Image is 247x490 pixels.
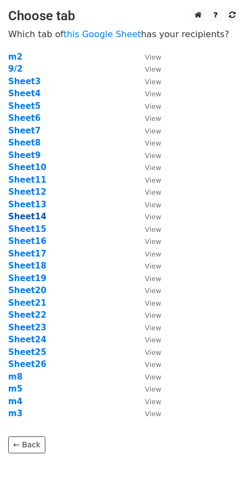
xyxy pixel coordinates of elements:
[145,176,161,184] small: View
[8,126,40,136] a: Sheet7
[134,384,161,394] a: View
[134,261,161,271] a: View
[145,127,161,135] small: View
[8,335,46,345] strong: Sheet24
[8,200,46,209] a: Sheet13
[134,138,161,148] a: View
[8,187,46,197] a: Sheet12
[134,249,161,259] a: View
[145,114,161,122] small: View
[145,225,161,234] small: View
[8,28,239,40] p: Which tab of has your recipients?
[8,273,46,283] a: Sheet19
[192,437,247,490] iframe: Chat Widget
[8,261,46,271] strong: Sheet18
[145,262,161,270] small: View
[145,275,161,283] small: View
[8,310,46,320] a: Sheet22
[8,89,40,98] a: Sheet4
[134,409,161,418] a: View
[134,224,161,234] a: View
[8,384,22,394] a: m5
[145,151,161,160] small: View
[134,113,161,123] a: View
[63,29,141,39] a: this Google Sheet
[145,90,161,98] small: View
[8,138,40,148] a: Sheet8
[134,150,161,160] a: View
[134,162,161,172] a: View
[8,113,40,123] a: Sheet6
[8,396,22,406] a: m4
[8,372,22,382] strong: m8
[8,298,46,308] strong: Sheet21
[8,347,46,357] a: Sheet25
[134,396,161,406] a: View
[134,335,161,345] a: View
[145,324,161,332] small: View
[145,237,161,246] small: View
[8,77,40,86] a: Sheet3
[8,162,46,172] strong: Sheet10
[145,287,161,295] small: View
[134,126,161,136] a: View
[134,89,161,98] a: View
[8,212,46,221] a: Sheet14
[8,249,46,259] a: Sheet17
[8,436,45,453] a: ← Back
[8,8,239,24] h3: Choose tab
[8,236,46,246] a: Sheet16
[8,323,46,332] a: Sheet23
[145,201,161,209] small: View
[145,250,161,258] small: View
[134,212,161,221] a: View
[134,175,161,185] a: View
[145,102,161,110] small: View
[8,52,22,62] strong: m2
[8,224,46,234] a: Sheet15
[134,285,161,295] a: View
[134,200,161,209] a: View
[134,323,161,332] a: View
[8,285,46,295] a: Sheet20
[8,64,22,74] a: 9/2
[145,336,161,344] small: View
[8,359,46,369] a: Sheet26
[8,409,22,418] a: m3
[145,213,161,221] small: View
[145,360,161,369] small: View
[145,385,161,393] small: View
[8,150,40,160] a: Sheet9
[134,101,161,111] a: View
[8,101,40,111] a: Sheet5
[145,164,161,172] small: View
[134,273,161,283] a: View
[134,359,161,369] a: View
[134,77,161,86] a: View
[134,372,161,382] a: View
[134,64,161,74] a: View
[145,299,161,307] small: View
[134,236,161,246] a: View
[145,348,161,357] small: View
